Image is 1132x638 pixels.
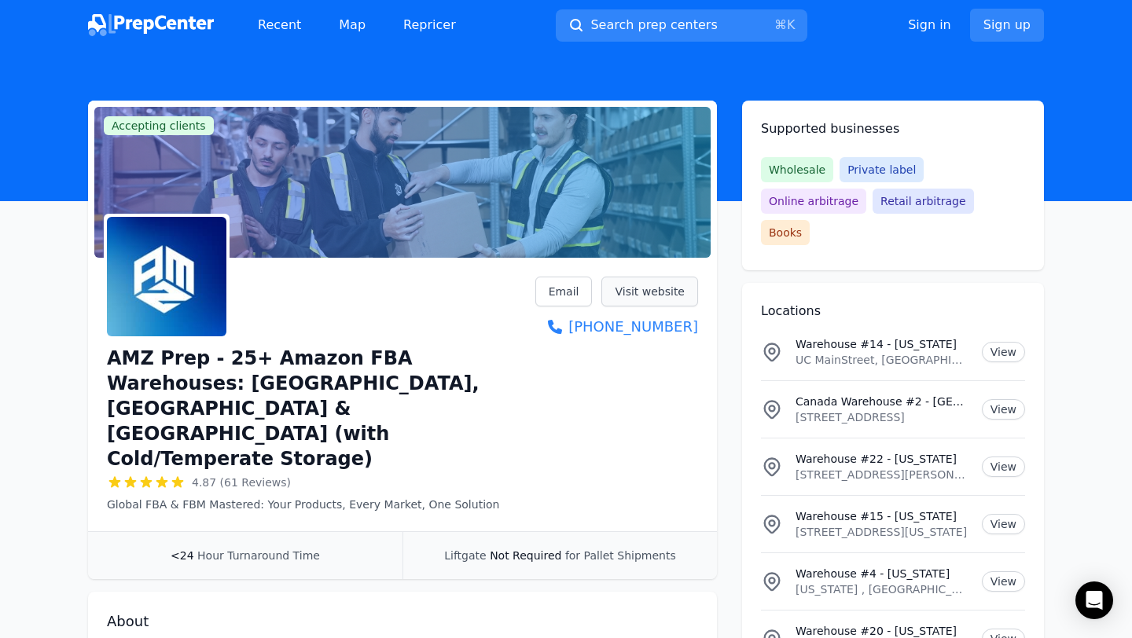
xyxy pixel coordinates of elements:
[982,514,1025,534] a: View
[171,549,194,562] span: <24
[796,524,969,540] p: [STREET_ADDRESS][US_STATE]
[796,566,969,581] p: Warehouse #4 - [US_STATE]
[796,451,969,467] p: Warehouse #22 - [US_STATE]
[982,342,1025,362] a: View
[107,346,535,471] h1: AMZ Prep - 25+ Amazon FBA Warehouses: [GEOGRAPHIC_DATA], [GEOGRAPHIC_DATA] & [GEOGRAPHIC_DATA] (w...
[796,409,969,425] p: [STREET_ADDRESS]
[556,9,807,42] button: Search prep centers⌘K
[391,9,469,41] a: Repricer
[873,189,973,214] span: Retail arbitrage
[444,549,486,562] span: Liftgate
[1075,581,1113,619] div: Open Intercom Messenger
[601,277,698,306] a: Visit website
[787,17,796,32] kbd: K
[761,302,1025,321] h2: Locations
[590,16,717,35] span: Search prep centers
[982,456,1025,477] a: View
[796,467,969,482] p: [STREET_ADDRESS][PERSON_NAME][US_STATE]
[104,116,214,135] span: Accepting clients
[88,14,214,36] img: PrepCenter
[796,352,969,368] p: UC MainStreet, [GEOGRAPHIC_DATA], [GEOGRAPHIC_DATA], [US_STATE][GEOGRAPHIC_DATA], [GEOGRAPHIC_DATA]
[774,17,787,32] kbd: ⌘
[982,571,1025,592] a: View
[796,581,969,597] p: [US_STATE] , [GEOGRAPHIC_DATA]
[535,277,593,306] a: Email
[535,316,698,338] a: [PHONE_NUMBER]
[761,220,810,245] span: Books
[796,394,969,409] p: Canada Warehouse #2 - [GEOGRAPHIC_DATA]
[761,189,866,214] span: Online arbitrage
[982,399,1025,420] a: View
[107,217,226,336] img: AMZ Prep - 25+ Amazon FBA Warehouses: US, Canada & UK (with Cold/Temperate Storage)
[908,16,951,35] a: Sign in
[245,9,314,41] a: Recent
[970,9,1044,42] a: Sign up
[761,119,1025,138] h2: Supported businesses
[107,610,698,632] h2: About
[490,549,561,562] span: Not Required
[796,336,969,352] p: Warehouse #14 - [US_STATE]
[326,9,378,41] a: Map
[796,508,969,524] p: Warehouse #15 - [US_STATE]
[192,475,291,490] span: 4.87 (61 Reviews)
[840,157,924,182] span: Private label
[107,497,535,512] p: Global FBA & FBM Mastered: Your Products, Every Market, One Solution
[565,549,676,562] span: for Pallet Shipments
[197,549,320,562] span: Hour Turnaround Time
[761,157,833,182] span: Wholesale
